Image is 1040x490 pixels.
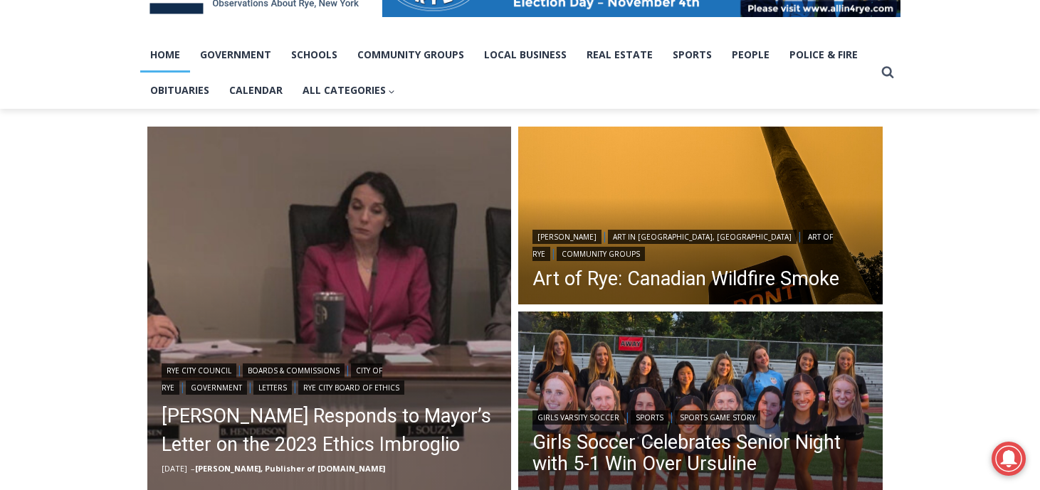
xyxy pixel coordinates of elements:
[532,408,868,425] div: | |
[518,127,883,309] a: Read More Art of Rye: Canadian Wildfire Smoke
[779,37,868,73] a: Police & Fire
[372,142,660,174] span: Intern @ [DOMAIN_NAME]
[195,463,385,474] a: [PERSON_NAME], Publisher of [DOMAIN_NAME]
[253,380,292,395] a: Letters
[140,73,219,108] a: Obituaries
[532,268,868,289] a: Art of Rye: Canadian Wildfire Smoke
[140,37,190,73] a: Home
[281,37,347,73] a: Schools
[219,73,293,108] a: Calendar
[243,363,345,378] a: Boards & Commissions
[577,37,663,73] a: Real Estate
[162,402,498,459] a: [PERSON_NAME] Responds to Mayor’s Letter on the 2023 Ethics Imbroglio
[518,127,883,309] img: [PHOTO: Canadian Wildfire Smoke. Few ventured out unmasked as the skies turned an eerie orange in...
[532,230,602,244] a: [PERSON_NAME]
[663,37,722,73] a: Sports
[190,37,281,73] a: Government
[298,380,404,395] a: Rye City Board of Ethics
[347,37,474,73] a: Community Groups
[191,463,195,474] span: –
[875,60,900,85] button: View Search Form
[675,410,760,425] a: Sports Game Story
[608,230,797,244] a: Art in [GEOGRAPHIC_DATA], [GEOGRAPHIC_DATA]
[342,138,690,177] a: Intern @ [DOMAIN_NAME]
[359,1,673,138] div: "[PERSON_NAME] and I covered the [DATE] Parade, which was a really eye opening experience as I ha...
[162,361,498,395] div: | | | | |
[293,73,406,108] button: Child menu of All Categories
[162,363,382,395] a: City of Rye
[532,227,868,261] div: | | |
[722,37,779,73] a: People
[474,37,577,73] a: Local Business
[186,380,247,395] a: Government
[557,247,645,261] a: Community Groups
[532,410,624,425] a: Girls Varsity Soccer
[140,37,875,109] nav: Primary Navigation
[162,363,236,378] a: Rye City Council
[162,463,187,474] time: [DATE]
[631,410,668,425] a: Sports
[532,432,868,474] a: Girls Soccer Celebrates Senior Night with 5-1 Win Over Ursuline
